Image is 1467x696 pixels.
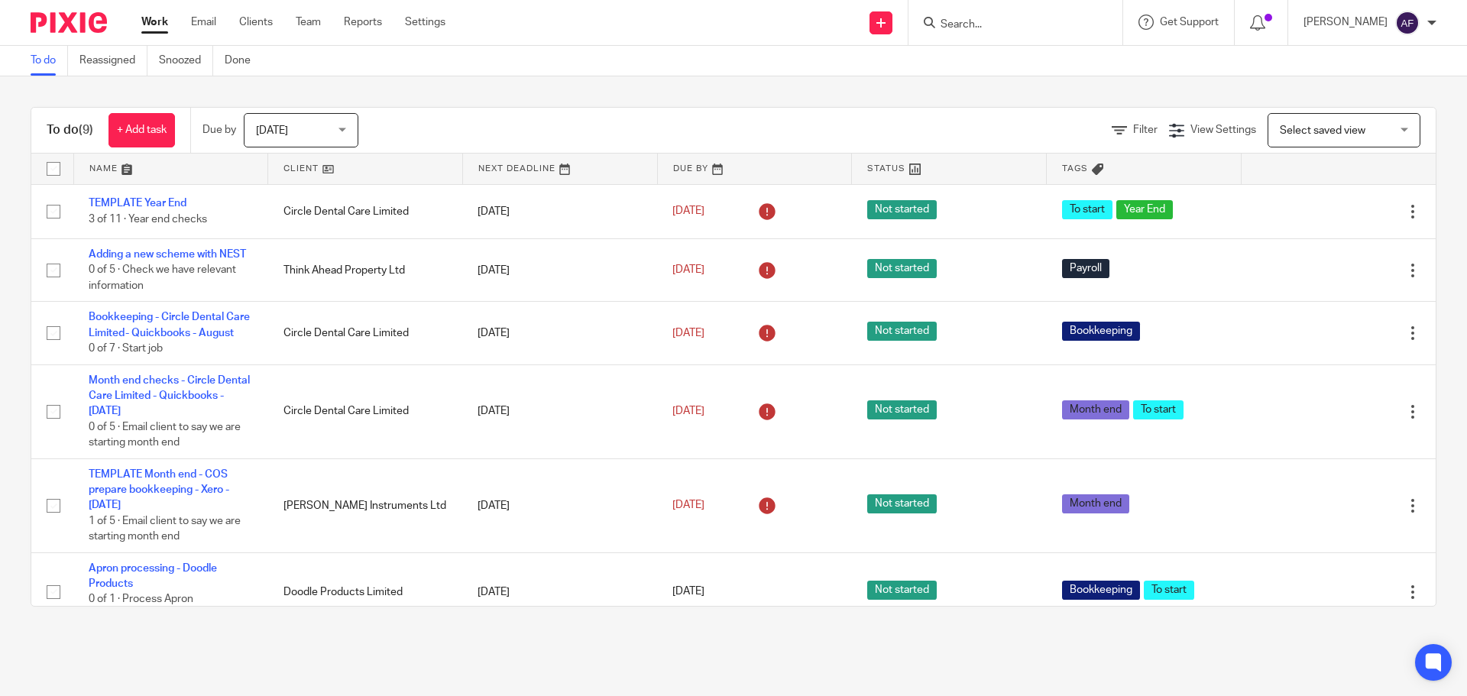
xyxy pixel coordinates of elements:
a: Reports [344,15,382,30]
span: [DATE] [672,406,704,416]
span: To start [1133,400,1184,419]
span: [DATE] [672,328,704,338]
span: Bookkeeping [1062,581,1140,600]
td: Doodle Products Limited [268,552,463,631]
span: [DATE] [256,125,288,136]
a: To do [31,46,68,76]
span: 0 of 1 · Process Apron transactions [89,594,193,621]
span: Not started [867,322,937,341]
td: [PERSON_NAME] Instruments Ltd [268,458,463,552]
span: Not started [867,200,937,219]
a: Done [225,46,262,76]
td: Think Ahead Property Ltd [268,238,463,301]
span: To start [1062,200,1112,219]
span: [DATE] [672,264,704,275]
a: Reassigned [79,46,147,76]
a: TEMPLATE Year End [89,198,186,209]
td: [DATE] [462,364,657,458]
a: + Add task [108,113,175,147]
td: [DATE] [462,302,657,364]
td: Circle Dental Care Limited [268,302,463,364]
a: Email [191,15,216,30]
span: [DATE] [672,500,704,511]
a: Month end checks - Circle Dental Care Limited - Quickbooks - [DATE] [89,375,250,417]
td: [DATE] [462,552,657,631]
span: 0 of 7 · Start job [89,343,163,354]
td: Circle Dental Care Limited [268,364,463,458]
td: Circle Dental Care Limited [268,184,463,238]
a: Apron processing - Doodle Products [89,563,217,589]
span: 0 of 5 · Email client to say we are starting month end [89,422,241,448]
span: Not started [867,581,937,600]
span: Bookkeeping [1062,322,1140,341]
span: Year End [1116,200,1173,219]
a: Team [296,15,321,30]
img: Pixie [31,12,107,33]
span: Not started [867,259,937,278]
a: Snoozed [159,46,213,76]
span: Payroll [1062,259,1109,278]
span: Not started [867,400,937,419]
p: [PERSON_NAME] [1303,15,1388,30]
td: [DATE] [462,184,657,238]
span: Select saved view [1280,125,1365,136]
a: Clients [239,15,273,30]
h1: To do [47,122,93,138]
a: Adding a new scheme with NEST [89,249,246,260]
td: [DATE] [462,458,657,552]
span: [DATE] [672,587,704,597]
span: Get Support [1160,17,1219,28]
a: Settings [405,15,445,30]
a: Work [141,15,168,30]
span: Tags [1062,164,1088,173]
img: svg%3E [1395,11,1420,35]
td: [DATE] [462,238,657,301]
input: Search [939,18,1077,32]
span: 0 of 5 · Check we have relevant information [89,265,236,292]
span: Filter [1133,125,1158,135]
span: Month end [1062,494,1129,513]
span: 3 of 11 · Year end checks [89,214,207,225]
span: [DATE] [672,206,704,217]
span: Month end [1062,400,1129,419]
p: Due by [202,122,236,138]
a: TEMPLATE Month end - COS prepare bookkeeping - Xero - [DATE] [89,469,229,511]
span: 1 of 5 · Email client to say we are starting month end [89,516,241,542]
span: Not started [867,494,937,513]
a: Bookkeeping - Circle Dental Care Limited- Quickbooks - August [89,312,250,338]
span: To start [1144,581,1194,600]
span: View Settings [1190,125,1256,135]
span: (9) [79,124,93,136]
